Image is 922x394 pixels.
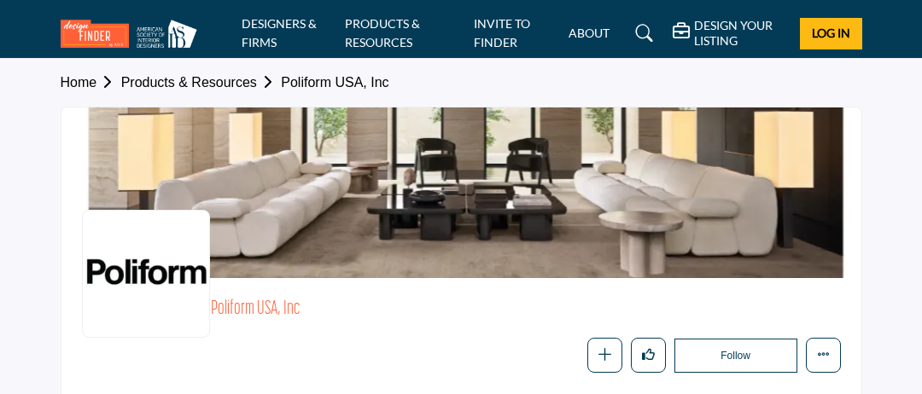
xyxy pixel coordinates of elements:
a: Products & Resources [121,75,282,90]
button: More details [806,338,841,373]
a: DESIGNERS & FIRMS [242,16,317,49]
h2: Poliform USA, Inc [211,298,680,321]
div: DESIGN YOUR LISTING [673,18,787,49]
a: Search [619,20,664,47]
span: Log In [812,26,850,40]
button: Like [631,338,666,373]
a: Home [61,75,121,90]
button: Log In [800,18,861,49]
h5: DESIGN YOUR LISTING [694,18,787,49]
a: INVITE TO FINDER [474,16,530,49]
button: Follow [674,339,797,373]
a: ABOUT [569,26,610,40]
a: PRODUCTS & RESOURCES [345,16,420,49]
a: Poliform USA, Inc [281,75,388,90]
img: site Logo [61,20,206,48]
